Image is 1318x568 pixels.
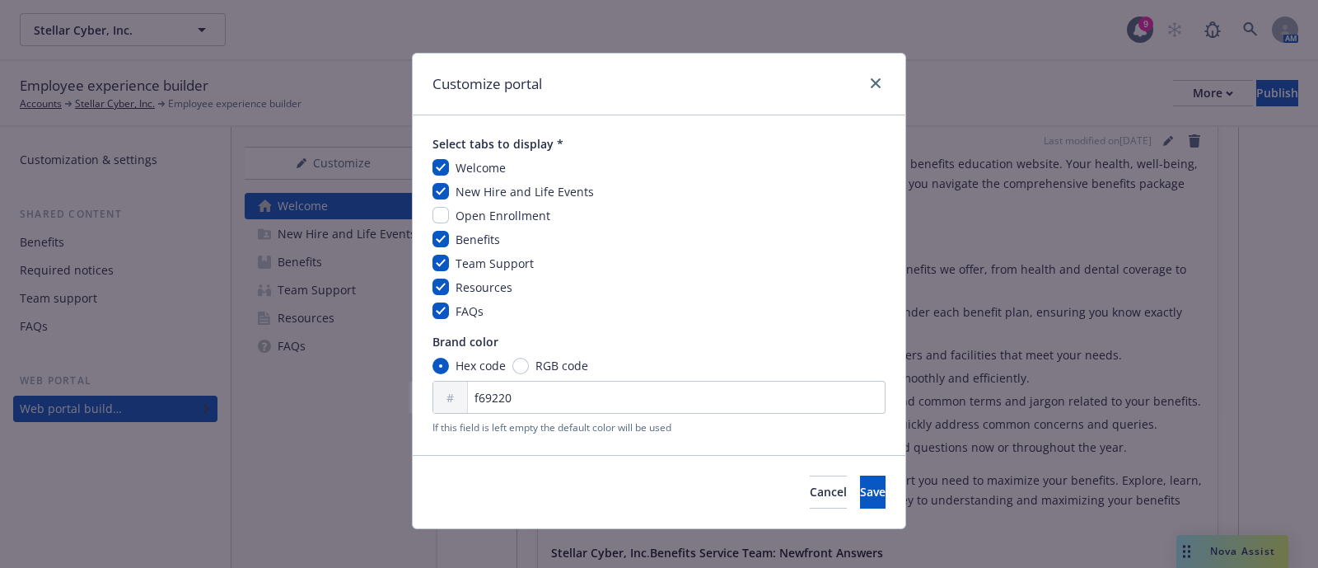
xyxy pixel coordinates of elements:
span: Open Enrollment [456,208,550,223]
span: Resources [456,279,512,295]
input: RGB code [512,358,529,374]
span: Benefits [456,232,500,247]
span: If this field is left empty the default color will be used [432,420,886,435]
span: New Hire and Life Events [456,184,594,200]
span: Team Support [456,256,534,271]
span: FAQs [456,303,484,319]
button: Save [860,476,886,509]
span: Select tabs to display * [432,135,886,153]
a: close [866,73,886,93]
input: FFFFFF [432,381,886,414]
span: # [446,389,454,406]
span: RGB code [535,357,588,374]
button: Cancel [810,476,847,509]
input: Hex code [432,358,449,374]
span: Welcome [456,160,506,176]
span: Hex code [456,357,506,374]
span: Cancel [810,484,847,500]
span: Brand color [432,333,886,350]
span: Save [860,484,886,500]
h1: Customize portal [432,73,542,95]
